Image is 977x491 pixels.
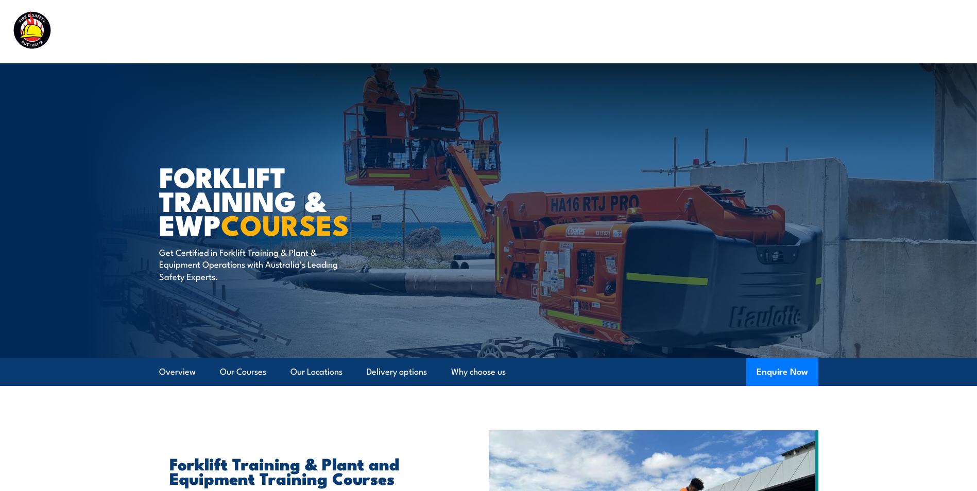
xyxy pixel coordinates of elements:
[367,358,427,385] a: Delivery options
[896,18,929,45] a: Contact
[220,358,266,385] a: Our Courses
[564,18,687,45] a: Emergency Response Services
[473,18,541,45] a: Course Calendar
[159,246,347,282] p: Get Certified in Forklift Training & Plant & Equipment Operations with Australia’s Leading Safety...
[159,358,196,385] a: Overview
[746,358,818,386] button: Enquire Now
[221,202,349,245] strong: COURSES
[815,18,873,45] a: Learner Portal
[159,164,414,236] h1: Forklift Training & EWP
[451,358,506,385] a: Why choose us
[709,18,747,45] a: About Us
[169,456,441,485] h2: Forklift Training & Plant and Equipment Training Courses
[290,358,342,385] a: Our Locations
[770,18,793,45] a: News
[418,18,450,45] a: Courses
